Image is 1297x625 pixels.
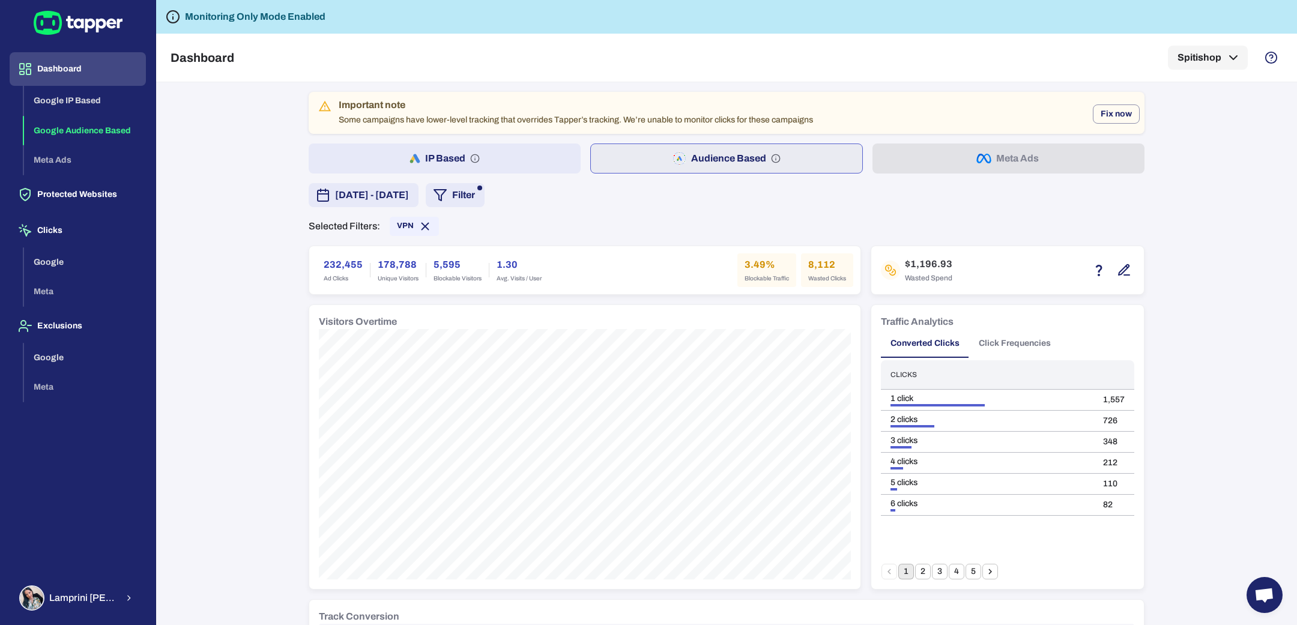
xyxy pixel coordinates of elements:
div: 6 clicks [890,498,1084,509]
button: Estimation based on the quantity of invalid click x cost-per-click. [1089,260,1109,280]
button: Google [24,247,146,277]
div: Some campaigns have lower-level tracking that overrides Tapper’s tracking. We’re unable to monito... [339,95,813,130]
button: Clicks [10,214,146,247]
span: Unique Visitors [378,274,419,283]
td: 82 [1093,495,1134,516]
th: Clicks [881,360,1093,390]
button: Spitishop [1168,46,1248,70]
button: Protected Websites [10,178,146,211]
h6: Monitoring Only Mode Enabled [185,10,325,24]
td: 110 [1093,474,1134,495]
a: Exclusions [10,320,146,330]
div: 2 clicks [890,414,1084,425]
button: Google [24,343,146,373]
h6: Traffic Analytics [881,315,954,329]
h6: 1.30 [497,258,542,272]
a: Protected Websites [10,189,146,199]
button: Go to next page [982,564,998,579]
span: Avg. Visits / User [497,274,542,283]
h6: 8,112 [808,258,846,272]
button: Filter [426,183,485,207]
button: Go to page 2 [915,564,931,579]
a: Open chat [1247,577,1283,613]
button: Go to page 3 [932,564,948,579]
h6: 232,455 [324,258,363,272]
button: Fix now [1093,104,1140,124]
h6: 178,788 [378,258,419,272]
button: Dashboard [10,52,146,86]
span: Lamprini [PERSON_NAME] [49,592,117,604]
button: Lamprini ReppaLamprini [PERSON_NAME] [10,581,146,615]
svg: Tapper is not blocking any fraudulent activity for this domain [166,10,180,24]
button: [DATE] - [DATE] [309,183,419,207]
button: Click Frequencies [969,329,1060,358]
button: page 1 [898,564,914,579]
button: Go to page 5 [966,564,981,579]
td: 1,557 [1093,390,1134,411]
h6: 3.49% [745,258,789,272]
h6: Visitors Overtime [319,315,397,329]
span: Wasted Clicks [808,274,846,283]
span: [DATE] - [DATE] [335,188,409,202]
a: Clicks [10,225,146,235]
svg: Audience based: Search, Display, Shopping, Video Performance Max, Demand Generation [771,154,781,163]
button: Google IP Based [24,86,146,116]
td: 726 [1093,411,1134,432]
div: Important note [339,99,813,111]
button: IP Based [309,143,581,174]
span: VPN [397,221,414,231]
a: Google [24,256,146,266]
td: 212 [1093,453,1134,474]
button: Audience Based [590,143,863,174]
button: Exclusions [10,309,146,343]
button: Go to page 4 [949,564,964,579]
span: Ad Clicks [324,274,363,283]
h6: 5,595 [434,258,482,272]
div: 4 clicks [890,456,1084,467]
div: 3 clicks [890,435,1084,446]
div: VPN [390,217,439,236]
a: Dashboard [10,63,146,73]
img: Lamprini Reppa [20,587,43,609]
a: Google [24,351,146,361]
button: Google Audience Based [24,116,146,146]
h6: Track Conversion [319,609,399,624]
svg: IP based: Search, Display, and Shopping. [470,154,480,163]
span: Blockable Visitors [434,274,482,283]
a: Google Audience Based [24,124,146,134]
span: Wasted Spend [905,274,952,283]
button: Converted Clicks [881,329,969,358]
a: Google IP Based [24,95,146,105]
h6: $1,196.93 [905,257,952,271]
div: 5 clicks [890,477,1084,488]
p: Selected Filters: [309,220,380,232]
nav: pagination navigation [881,564,999,579]
div: 1 click [890,393,1084,404]
h5: Dashboard [171,50,234,65]
td: 348 [1093,432,1134,453]
span: Blockable Traffic [745,274,789,283]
